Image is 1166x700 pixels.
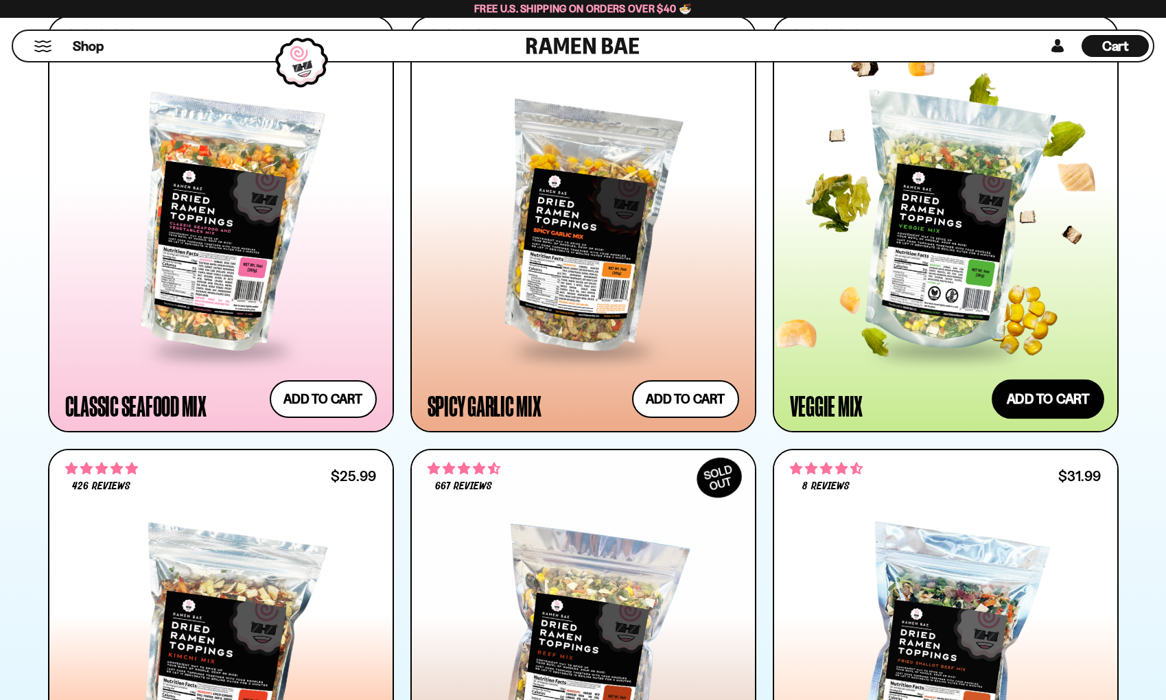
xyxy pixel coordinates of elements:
[65,393,207,418] div: Classic Seafood Mix
[1082,31,1149,61] a: Cart
[632,380,739,418] button: Add to cart
[34,40,52,52] button: Mobile Menu Trigger
[410,16,756,432] a: 4.75 stars 940 reviews $25.99 Spicy Garlic Mix Add to cart
[1102,38,1129,54] span: Cart
[802,481,849,492] span: 8 reviews
[790,460,863,478] span: 4.62 stars
[73,35,104,57] a: Shop
[790,393,863,418] div: Veggie Mix
[435,481,491,492] span: 667 reviews
[73,37,104,56] span: Shop
[428,393,541,418] div: Spicy Garlic Mix
[428,460,500,478] span: 4.64 stars
[690,450,749,505] div: SOLD OUT
[331,469,376,482] div: $25.99
[992,379,1104,419] button: Add to cart
[48,16,394,432] a: 4.68 stars 2792 reviews $26.99 Classic Seafood Mix Add to cart
[65,460,138,478] span: 4.76 stars
[773,16,1119,432] a: 4.76 stars 1392 reviews $24.99 Veggie Mix Add to cart
[1058,469,1101,482] div: $31.99
[72,481,130,492] span: 426 reviews
[474,2,692,15] span: Free U.S. Shipping on Orders over $40 🍜
[270,380,377,418] button: Add to cart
